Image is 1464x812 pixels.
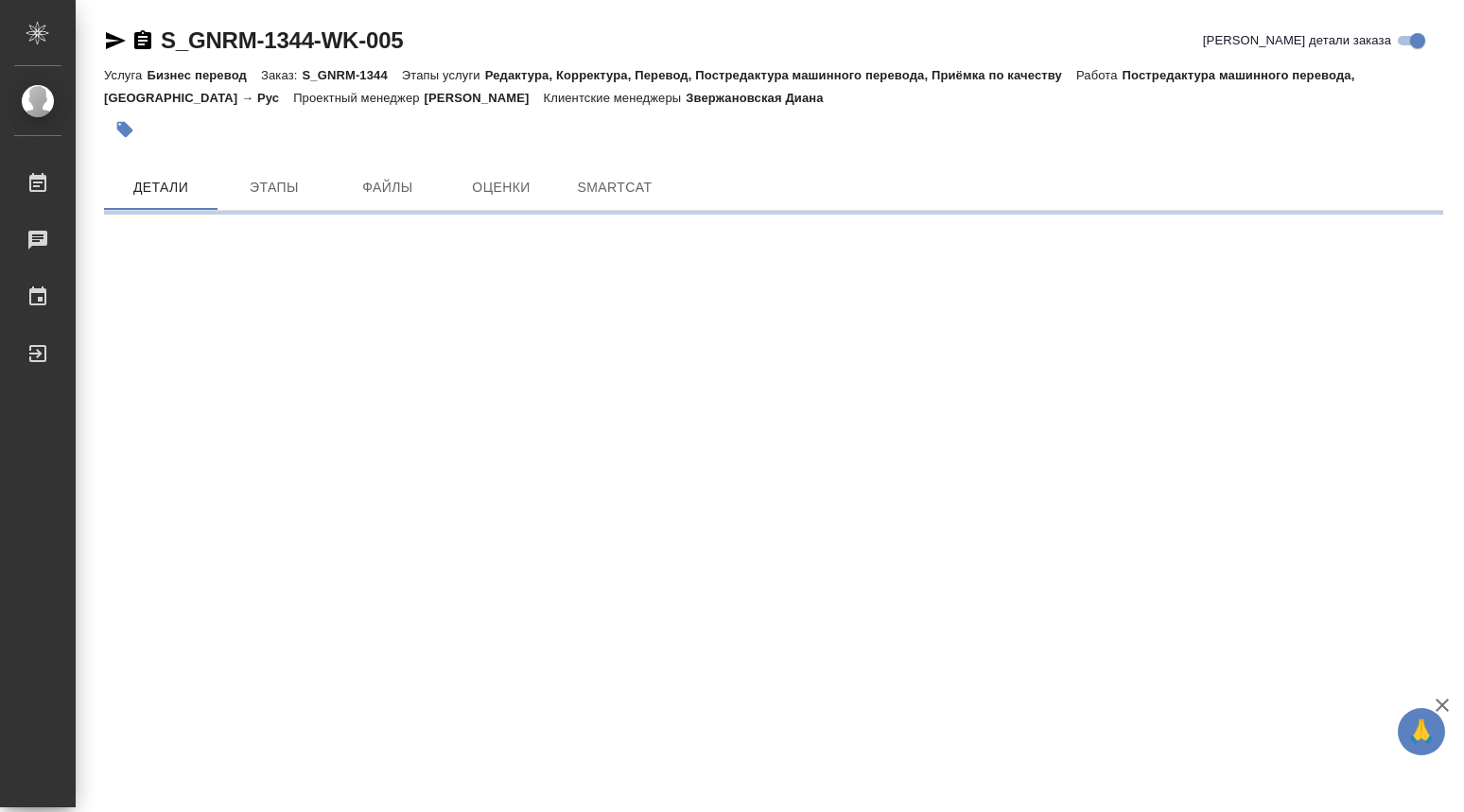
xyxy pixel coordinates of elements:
[402,68,485,82] p: Этапы услуги
[485,68,1076,82] p: Редактура, Корректура, Перевод, Постредактура машинного перевода, Приёмка по качеству
[104,68,147,82] p: Услуга
[161,27,403,53] a: S_GNRM-1344-WK-005
[147,68,261,82] p: Бизнес перевод
[456,176,547,199] span: Оценки
[1405,712,1438,752] span: 🙏
[1203,31,1391,50] span: [PERSON_NAME] детали заказа
[425,91,544,105] p: [PERSON_NAME]
[342,176,433,199] span: Файлы
[229,176,320,199] span: Этапы
[293,91,424,105] p: Проектный менеджер
[686,91,837,105] p: Звержановская Диана
[302,68,401,82] p: S_GNRM-1344
[1076,68,1123,82] p: Работа
[131,29,154,52] button: Скопировать ссылку
[115,176,206,199] span: Детали
[569,176,660,199] span: SmartCat
[261,68,302,82] p: Заказ:
[543,91,686,105] p: Клиентские менеджеры
[104,29,127,52] button: Скопировать ссылку для ЯМессенджера
[1398,708,1445,755] button: 🙏
[104,109,146,150] button: Добавить тэг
